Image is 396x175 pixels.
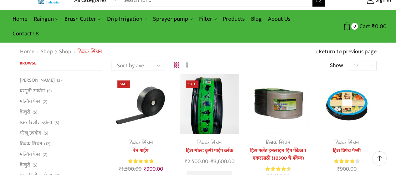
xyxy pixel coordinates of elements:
[20,86,45,96] a: घरगुती उपयोग
[20,96,40,107] a: मल्चिंग पेपर
[334,138,359,147] a: ठिबक सिंचन
[180,157,239,166] span: –
[111,147,170,155] a: रेन पाईप
[144,164,163,174] bdi: 900.00
[20,117,52,128] a: एअर रिलीज व्हाॅल्व
[220,12,248,26] a: Products
[104,12,150,26] a: Drip Irrigation
[40,48,53,56] a: Shop
[332,21,387,32] a: 0 Cart ₹0.00
[20,59,36,67] span: Browse
[77,49,102,55] h1: ठिबक सिंचन
[334,158,354,165] span: Rated out of 5
[44,130,48,136] span: (5)
[20,138,42,149] a: ठिबक सिंचन
[337,164,357,174] bdi: 900.00
[317,147,376,155] a: हिरा प्रिपंच पेप्सी
[265,166,289,172] span: Rated out of 5
[351,23,358,29] span: 0
[150,12,196,26] a: Sprayer pump
[334,158,359,165] div: Rated 4.00 out of 5
[43,152,47,158] span: (2)
[337,164,340,174] span: ₹
[211,157,214,166] span: ₹
[144,164,147,174] span: ₹
[31,12,61,26] a: Raingun
[111,74,170,133] img: Heera Rain Pipe
[20,48,35,56] a: Home
[317,74,376,133] img: Heera Pre Punch Pepsi
[249,74,308,133] img: Flat Inline
[20,160,30,170] a: वेन्चुरी
[180,74,239,133] img: हिरा गोल्ड कृषी पाईप ब्लॅक
[119,164,141,174] bdi: 1,500.00
[185,157,188,166] span: ₹
[249,147,308,162] a: हिरा फ्लॅट इनलाइन ड्रिप पॅकेज 1 एकरसाठी (10500 चे पॅकेज)
[54,120,59,126] span: (3)
[9,12,31,26] a: Home
[57,77,62,84] span: (3)
[266,138,291,147] a: ठिबक सिंचन
[180,147,239,155] a: हिरा गोल्ड कृषी पाईप ब्लॅक
[44,141,50,147] span: (12)
[59,48,72,56] a: Shop
[358,22,370,31] span: Cart
[265,12,294,26] a: About Us
[372,22,387,31] bdi: 0.00
[128,138,153,147] a: ठिबक सिंचन
[117,80,130,88] span: Sale
[186,80,198,88] span: Sale
[43,99,47,105] span: (2)
[248,12,265,26] a: Blog
[330,62,343,70] span: Show
[128,158,153,165] div: Rated 5.00 out of 5
[33,162,37,168] span: (5)
[20,128,41,139] a: घरेलू उपयोग
[20,77,55,85] a: [PERSON_NAME]
[128,158,153,165] span: Rated out of 5
[20,107,30,117] a: वेन्चुरी
[20,149,40,160] a: मल्चिंग पेपर
[185,157,208,166] bdi: 2,500.00
[47,88,52,94] span: (5)
[265,166,291,172] div: Rated 4.67 out of 5
[9,26,43,41] a: Contact Us
[61,12,104,26] a: Brush Cutter
[111,61,164,70] select: Shop order
[211,157,234,166] bdi: 3,600.00
[33,109,37,116] span: (5)
[119,164,121,174] span: ₹
[196,12,220,26] a: Filter
[372,22,375,31] span: ₹
[319,48,377,56] a: Return to previous page
[197,138,222,147] a: ठिबक सिंचन
[20,48,102,56] nav: Breadcrumb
